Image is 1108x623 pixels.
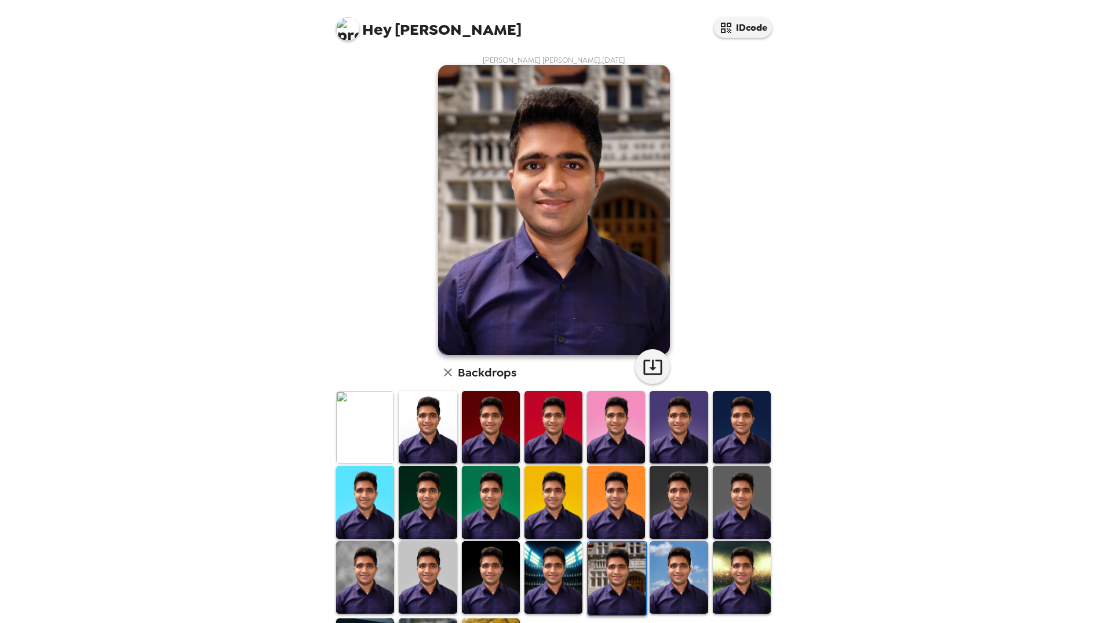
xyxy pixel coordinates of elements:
img: Original [336,391,394,463]
img: user [438,65,670,355]
span: [PERSON_NAME] [PERSON_NAME] , [DATE] [483,55,625,65]
span: Hey [362,19,391,40]
h6: Backdrops [458,363,516,382]
button: IDcode [714,17,772,38]
span: [PERSON_NAME] [336,12,522,38]
img: profile pic [336,17,359,41]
